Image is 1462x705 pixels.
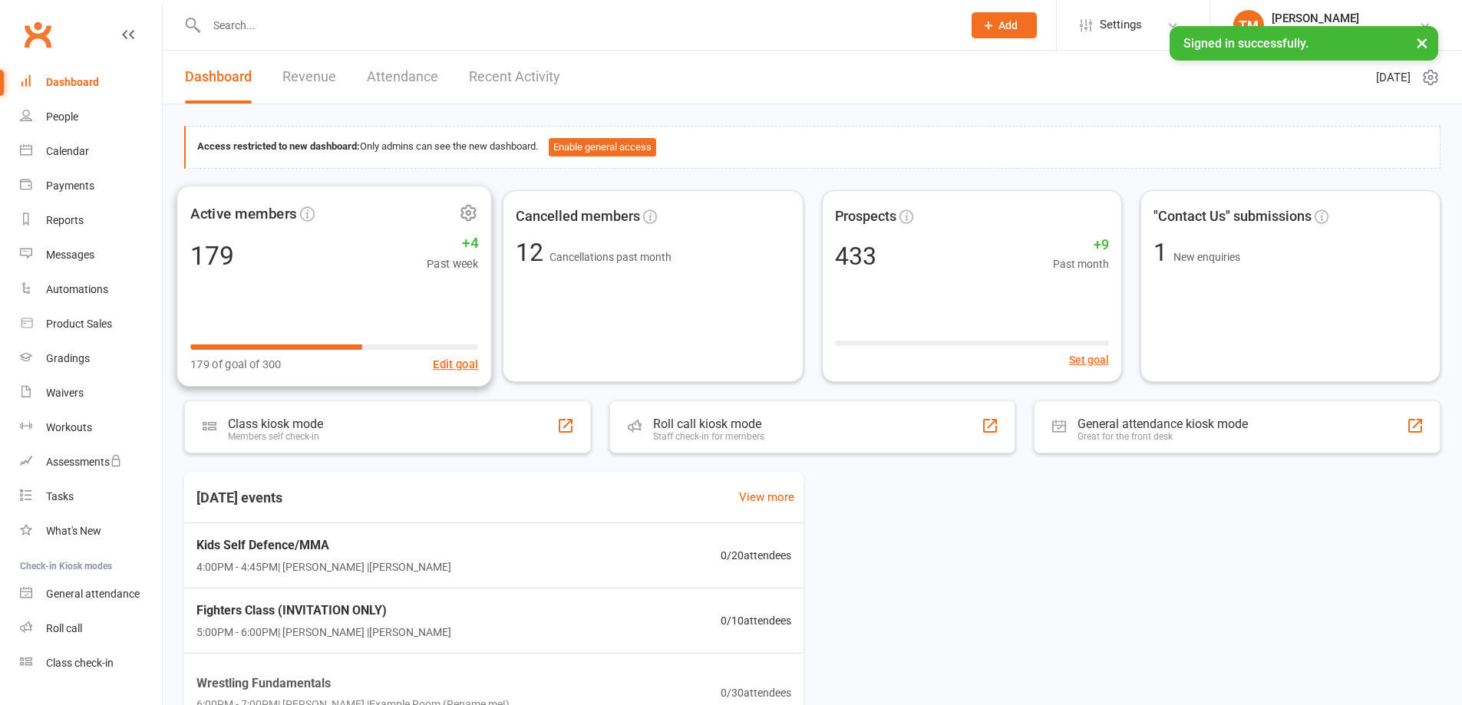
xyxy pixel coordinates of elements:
span: Cancellations past month [549,251,672,263]
div: Dashboard [46,76,99,88]
span: Active members [190,202,297,225]
button: Set goal [1069,351,1109,368]
span: 0 / 20 attendees [721,547,791,564]
span: New enquiries [1173,251,1240,263]
span: Past week [427,254,478,272]
div: Great for the front desk [1078,431,1248,442]
div: Staff check-in for members [653,431,764,442]
div: [PERSON_NAME] [1272,12,1419,25]
span: Settings [1100,8,1142,42]
span: 12 [516,238,549,267]
a: Clubworx [18,15,57,54]
a: Roll call [20,611,162,646]
a: General attendance kiosk mode [20,577,162,611]
span: Fighters Class (INVITATION ONLY) [196,601,451,621]
div: Members self check-in [228,431,323,442]
div: Reports [46,214,84,226]
span: 5:00PM - 6:00PM | [PERSON_NAME] | [PERSON_NAME] [196,624,451,641]
span: Past month [1053,255,1109,272]
div: 179 [190,242,234,268]
a: Messages [20,238,162,272]
div: People [46,110,78,123]
a: Gradings [20,341,162,376]
div: TM [1233,10,1264,41]
span: 0 / 30 attendees [721,685,791,702]
button: Edit goal [433,354,478,373]
div: Southside Academy of Combat [1272,25,1419,39]
div: General attendance [46,588,140,600]
input: Search... [202,15,952,36]
a: What's New [20,514,162,549]
button: Add [972,12,1037,38]
div: Class kiosk mode [228,417,323,431]
a: Workouts [20,410,162,445]
span: [DATE] [1376,68,1411,87]
div: Assessments [46,456,122,468]
a: Payments [20,169,162,203]
span: +4 [427,231,478,254]
span: Add [998,19,1018,31]
div: Class check-in [46,657,114,669]
span: Prospects [835,206,896,228]
div: 433 [835,244,876,268]
span: Wrestling Fundamentals [196,674,510,693]
div: Calendar [46,145,89,157]
div: Payments [46,180,94,192]
a: Recent Activity [469,51,560,104]
span: Cancelled members [516,206,640,228]
span: Kids Self Defence/MMA [196,535,451,555]
div: Tasks [46,490,74,502]
a: Automations [20,272,162,307]
div: Roll call [46,622,82,634]
div: General attendance kiosk mode [1078,417,1248,431]
a: Waivers [20,376,162,410]
div: Messages [46,249,94,261]
span: 0 / 10 attendees [721,612,791,629]
div: Automations [46,283,108,295]
div: Gradings [46,352,90,364]
div: Roll call kiosk mode [653,417,764,431]
button: × [1408,26,1436,59]
a: Revenue [282,51,336,104]
a: Reports [20,203,162,238]
div: Only admins can see the new dashboard. [197,138,1428,156]
a: Calendar [20,134,162,169]
span: 179 of goal of 300 [190,354,282,373]
a: Product Sales [20,307,162,341]
a: View more [739,488,794,506]
a: People [20,100,162,134]
a: Dashboard [185,51,252,104]
strong: Access restricted to new dashboard: [197,140,360,152]
div: What's New [46,525,101,537]
a: Dashboard [20,65,162,100]
a: Attendance [367,51,438,104]
span: 1 [1153,238,1173,267]
span: +9 [1053,234,1109,256]
a: Assessments [20,445,162,479]
span: "Contact Us" submissions [1153,206,1312,228]
div: Waivers [46,387,84,399]
div: Product Sales [46,318,112,330]
span: Signed in successfully. [1183,36,1309,51]
h3: [DATE] events [184,484,295,512]
span: 4:00PM - 4:45PM | [PERSON_NAME] | [PERSON_NAME] [196,558,451,575]
button: Enable general access [549,138,656,156]
a: Tasks [20,479,162,514]
div: Workouts [46,421,92,433]
a: Class kiosk mode [20,646,162,680]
